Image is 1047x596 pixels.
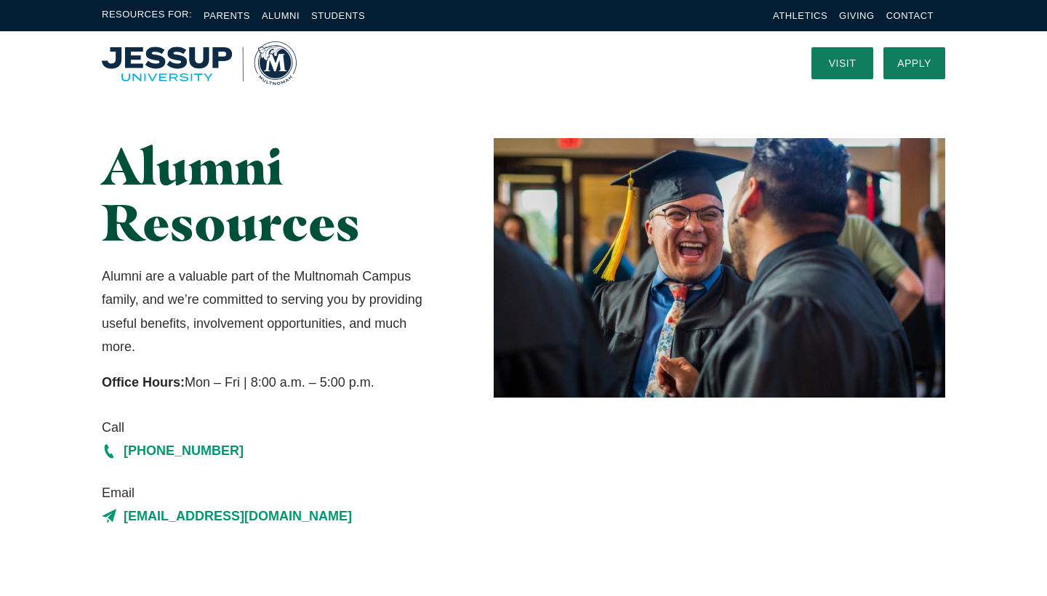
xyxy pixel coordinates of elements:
span: Call [102,416,437,439]
a: [PHONE_NUMBER] [102,439,437,462]
a: Apply [883,47,945,79]
a: Athletics [773,10,827,21]
img: Two Graduates Laughing [494,138,945,398]
a: Visit [811,47,873,79]
p: Alumni are a valuable part of the Multnomah Campus family, and we’re committed to serving you by ... [102,265,437,359]
strong: Office Hours: [102,375,185,390]
p: Mon – Fri | 8:00 a.m. – 5:00 p.m. [102,371,437,394]
a: Contact [886,10,934,21]
span: Resources For: [102,7,192,24]
a: Parents [204,10,250,21]
img: Multnomah University Logo [102,41,297,85]
span: Email [102,481,437,504]
a: Students [311,10,365,21]
a: Home [102,41,297,85]
a: Alumni [262,10,300,21]
a: Giving [839,10,875,21]
h1: Alumni Resources [102,138,437,250]
a: [EMAIL_ADDRESS][DOMAIN_NAME] [102,504,437,528]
